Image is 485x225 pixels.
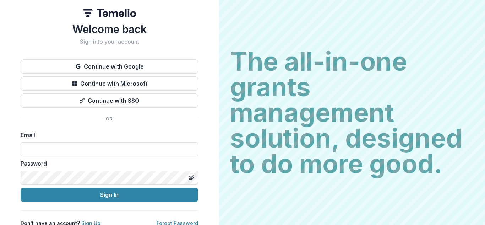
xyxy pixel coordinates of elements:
[21,131,194,139] label: Email
[21,159,194,168] label: Password
[21,59,198,74] button: Continue with Google
[21,38,198,45] h2: Sign into your account
[185,172,197,183] button: Toggle password visibility
[21,93,198,108] button: Continue with SSO
[21,76,198,91] button: Continue with Microsoft
[21,23,198,36] h1: Welcome back
[83,9,136,17] img: Temelio
[21,188,198,202] button: Sign In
